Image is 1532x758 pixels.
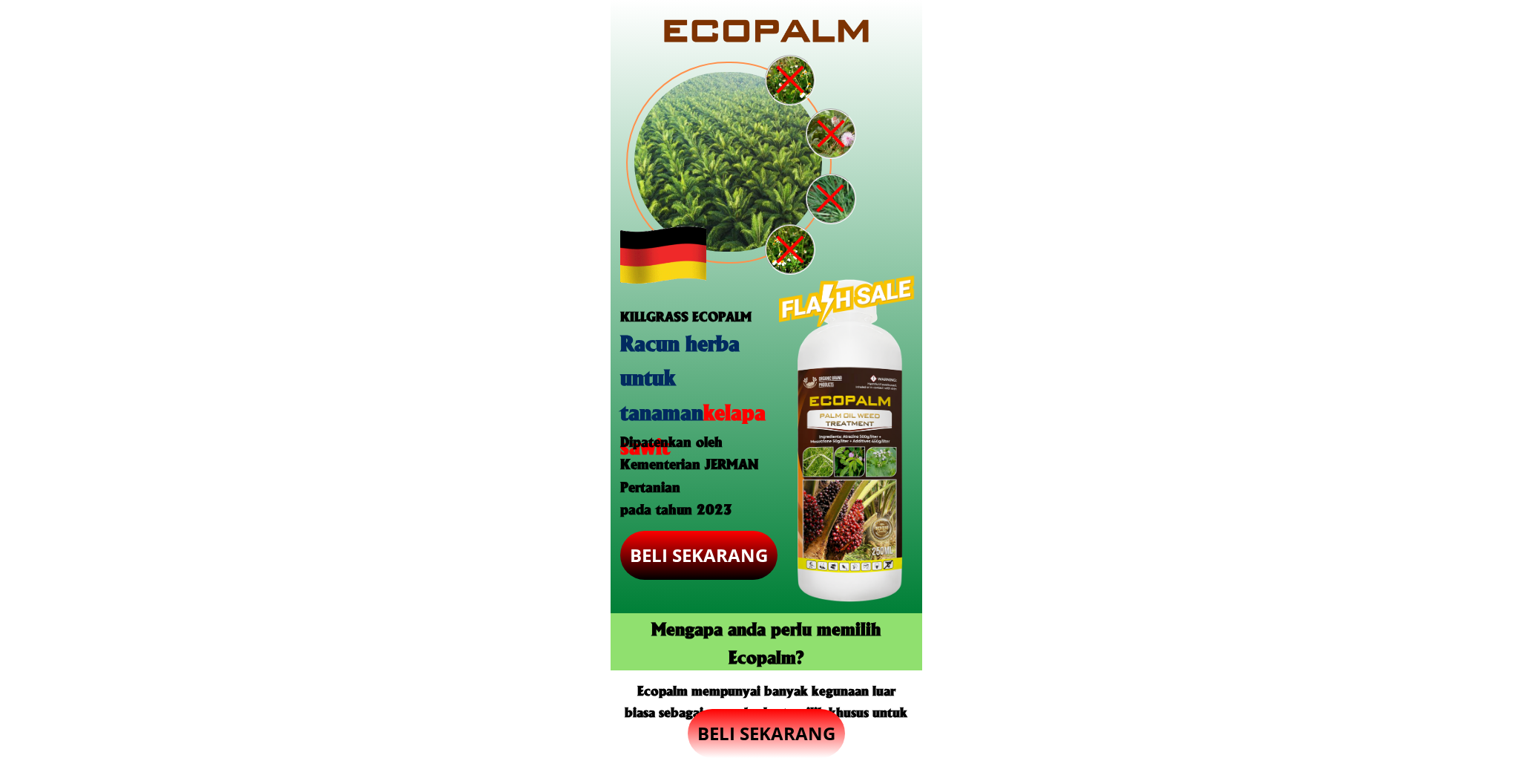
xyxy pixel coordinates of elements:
[624,679,908,743] h3: Ecopalm mempunyai banyak kegunaan luar biasa sebagai racun herba terpilih khusus untuk pokok kela...
[620,430,769,520] h3: Dipatenkan oleh Kementerian JERMAN Pertanian pada tahun 2023
[620,305,769,327] h3: KILLGRASS ECOPALM
[619,531,777,580] p: BELI SEKARANG
[688,709,845,758] p: BELI SEKARANG
[620,324,777,463] h2: Racun herba untuk tanaman
[620,396,766,459] span: kelapa sawit
[619,613,913,670] h2: Mengapa anda perlu memilih Ecopalm?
